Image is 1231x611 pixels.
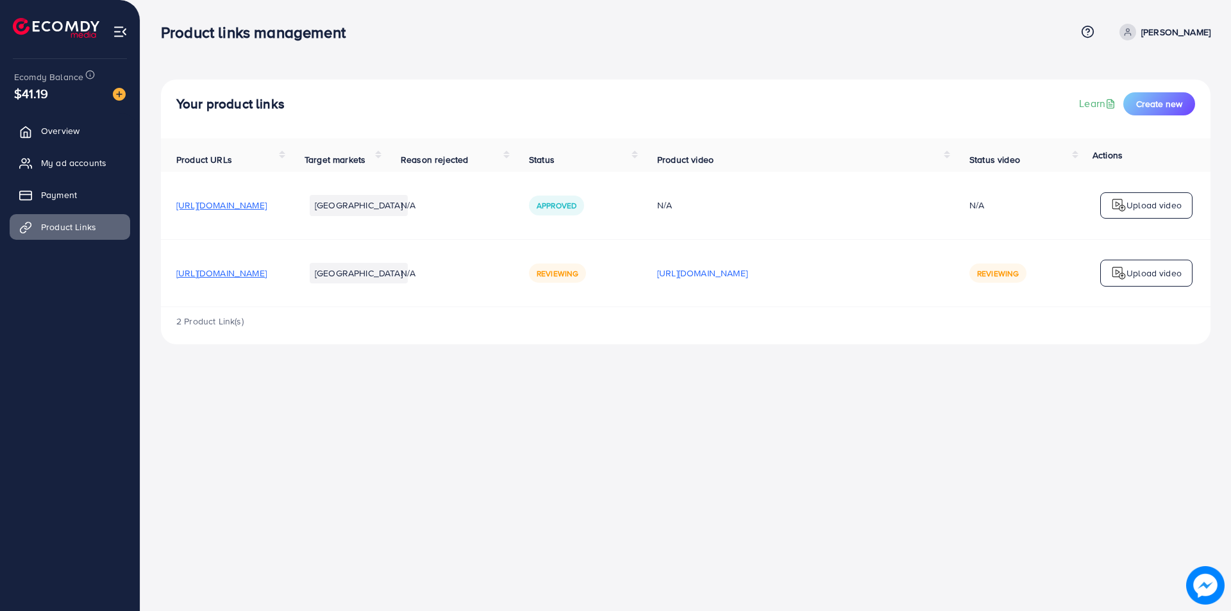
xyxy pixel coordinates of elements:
[41,188,77,201] span: Payment
[176,153,232,166] span: Product URLs
[41,124,80,137] span: Overview
[401,153,468,166] span: Reason rejected
[13,18,99,38] img: logo
[1186,566,1225,605] img: image
[401,267,415,280] span: N/A
[529,153,555,166] span: Status
[305,153,365,166] span: Target markets
[14,84,48,103] span: $41.19
[1126,265,1182,281] p: Upload video
[657,153,714,166] span: Product video
[310,195,408,215] li: [GEOGRAPHIC_DATA]
[41,156,106,169] span: My ad accounts
[537,268,578,279] span: Reviewing
[1126,197,1182,213] p: Upload video
[969,153,1020,166] span: Status video
[10,214,130,240] a: Product Links
[1141,24,1210,40] p: [PERSON_NAME]
[537,200,576,211] span: Approved
[969,199,984,212] div: N/A
[113,24,128,39] img: menu
[176,315,244,328] span: 2 Product Link(s)
[1114,24,1210,40] a: [PERSON_NAME]
[977,268,1019,279] span: Reviewing
[1111,265,1126,281] img: logo
[14,71,83,83] span: Ecomdy Balance
[176,199,267,212] span: [URL][DOMAIN_NAME]
[1079,96,1118,111] a: Learn
[10,150,130,176] a: My ad accounts
[1111,197,1126,213] img: logo
[657,265,748,281] p: [URL][DOMAIN_NAME]
[310,263,408,283] li: [GEOGRAPHIC_DATA]
[1123,92,1195,115] button: Create new
[401,199,415,212] span: N/A
[161,23,356,42] h3: Product links management
[10,182,130,208] a: Payment
[1136,97,1182,110] span: Create new
[176,267,267,280] span: [URL][DOMAIN_NAME]
[657,199,939,212] div: N/A
[41,221,96,233] span: Product Links
[1093,149,1123,162] span: Actions
[176,96,285,112] h4: Your product links
[113,88,126,101] img: image
[10,118,130,144] a: Overview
